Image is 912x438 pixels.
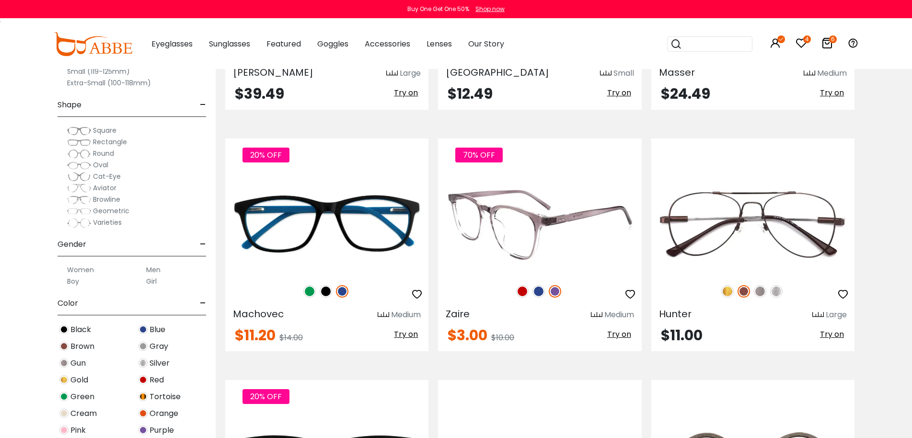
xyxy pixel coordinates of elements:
span: Lenses [427,38,452,49]
span: Gray [150,341,168,352]
span: $24.49 [661,83,710,104]
img: Gold [59,375,69,384]
img: size ruler [386,70,398,77]
img: Blue [532,285,545,298]
button: Try on [817,87,847,99]
img: Geometric.png [67,207,91,216]
img: Orange [139,409,148,418]
span: Silver [150,357,170,369]
a: Blue Machovec - Acetate ,Universal Bridge Fit [225,173,428,275]
span: Cat-Eye [93,172,121,181]
img: size ruler [378,311,389,319]
div: Small [613,68,634,79]
span: Masser [659,66,695,79]
img: Blue [139,325,148,334]
span: Machovec [233,307,284,321]
img: Brown Hunter - Metal ,Adjust Nose Pads [651,173,854,275]
span: $3.00 [448,325,487,346]
a: Shop now [471,5,505,13]
img: Black [320,285,332,298]
span: Tortoise [150,391,181,403]
i: 4 [803,35,811,43]
img: Gold [721,285,734,298]
span: Oval [93,160,108,170]
span: Brown [70,341,94,352]
label: Small (119-125mm) [67,66,130,77]
div: Large [826,309,847,321]
a: 6 [821,39,833,50]
span: - [200,292,206,315]
span: Cream [70,408,97,419]
span: Try on [607,329,631,340]
img: Green [59,392,69,401]
span: Our Story [468,38,504,49]
img: Tortoise [139,392,148,401]
span: Rectangle [93,137,127,147]
button: Try on [604,87,634,99]
button: Try on [817,328,847,341]
span: Eyeglasses [151,38,193,49]
img: Purple [549,285,561,298]
span: Geometric [93,206,129,216]
span: Purple [150,425,174,436]
span: $10.00 [491,332,514,343]
span: - [200,233,206,256]
span: - [200,93,206,116]
span: Red [150,374,164,386]
label: Boy [67,276,79,287]
img: Green [303,285,316,298]
img: Varieties.png [67,218,91,228]
span: Featured [266,38,301,49]
span: Try on [394,87,418,98]
img: Oval.png [67,161,91,170]
span: Black [70,324,91,335]
label: Women [67,264,94,276]
span: Green [70,391,94,403]
img: size ruler [591,311,602,319]
img: Brown [738,285,750,298]
a: 4 [796,39,807,50]
div: Medium [391,309,421,321]
span: Gold [70,374,88,386]
img: Square.png [67,126,91,136]
span: $11.20 [235,325,276,346]
span: Shape [58,93,81,116]
img: abbeglasses.com [54,32,132,56]
span: Blue [150,324,165,335]
img: Pink [59,426,69,435]
img: Brown [59,342,69,351]
span: Gun [70,357,86,369]
span: Orange [150,408,178,419]
img: Red [516,285,529,298]
span: Color [58,292,78,315]
img: Browline.png [67,195,91,205]
i: 6 [829,35,837,43]
span: Gender [58,233,86,256]
img: Silver [139,358,148,368]
label: Girl [146,276,157,287]
img: Purple [139,426,148,435]
span: Try on [607,87,631,98]
img: Aviator.png [67,184,91,193]
img: Purple Zaire - TR ,Universal Bridge Fit [438,173,641,275]
img: Rectangle.png [67,138,91,147]
span: Pink [70,425,86,436]
button: Try on [391,328,421,341]
button: Try on [391,87,421,99]
div: Medium [604,309,634,321]
span: Sunglasses [209,38,250,49]
div: Buy One Get One 50% [407,5,469,13]
span: 70% OFF [455,148,503,162]
img: Round.png [67,149,91,159]
span: Zaire [446,307,470,321]
span: Try on [394,329,418,340]
img: Cream [59,409,69,418]
img: Gun [754,285,766,298]
span: 20% OFF [242,148,289,162]
img: Gray [139,342,148,351]
span: [PERSON_NAME] [233,66,313,79]
div: Shop now [475,5,505,13]
span: Varieties [93,218,122,227]
img: Cat-Eye.png [67,172,91,182]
